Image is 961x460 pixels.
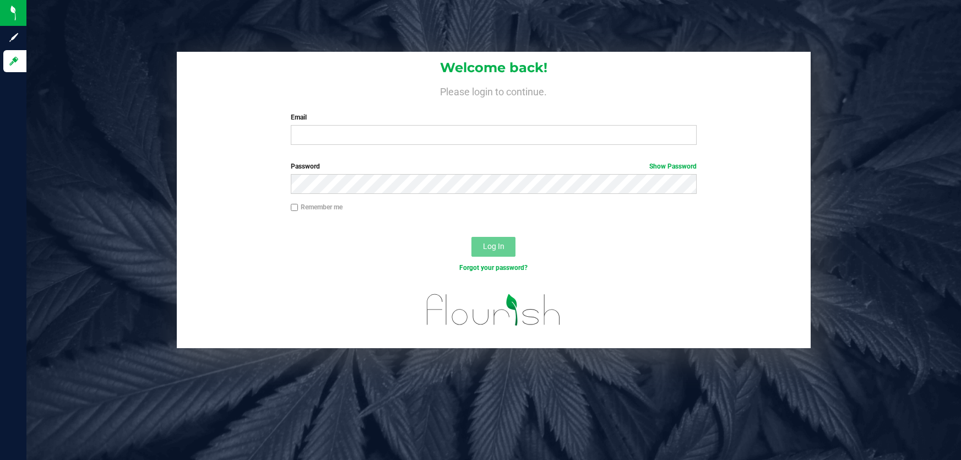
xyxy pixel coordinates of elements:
[291,202,343,212] label: Remember me
[8,32,19,43] inline-svg: Sign up
[459,264,528,272] a: Forgot your password?
[291,204,298,212] input: Remember me
[177,61,811,75] h1: Welcome back!
[483,242,504,251] span: Log In
[291,163,320,170] span: Password
[177,84,811,97] h4: Please login to continue.
[415,284,573,335] img: flourish_logo.svg
[8,56,19,67] inline-svg: Log in
[649,163,697,170] a: Show Password
[471,237,515,257] button: Log In
[291,112,697,122] label: Email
